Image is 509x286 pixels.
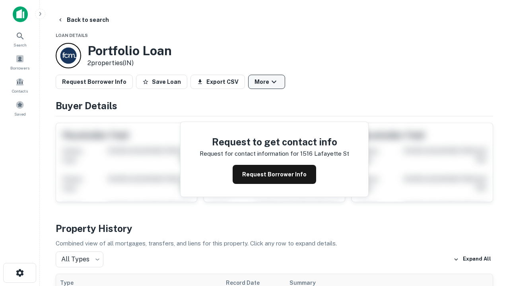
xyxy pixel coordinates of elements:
iframe: Chat Widget [469,222,509,261]
h4: Property History [56,221,493,236]
p: 2 properties (IN) [87,58,172,68]
button: Save Loan [136,75,187,89]
button: Request Borrower Info [56,75,133,89]
span: Contacts [12,88,28,94]
span: Loan Details [56,33,88,38]
button: More [248,75,285,89]
button: Export CSV [190,75,245,89]
span: Search [14,42,27,48]
p: Request for contact information for [200,149,299,158]
a: Borrowers [2,51,37,73]
span: Saved [14,111,26,117]
img: capitalize-icon.png [13,6,28,22]
button: Expand All [451,253,493,265]
button: Request Borrower Info [233,165,316,184]
a: Search [2,28,37,50]
a: Saved [2,97,37,119]
button: Back to search [54,13,112,27]
h3: Portfolio Loan [87,43,172,58]
h4: Buyer Details [56,99,493,113]
a: Contacts [2,74,37,96]
p: Combined view of all mortgages, transfers, and liens for this property. Click any row to expand d... [56,239,493,248]
span: Borrowers [10,65,29,71]
p: 1516 lafayette st [300,149,349,158]
h4: Request to get contact info [200,135,349,149]
div: All Types [56,251,103,267]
